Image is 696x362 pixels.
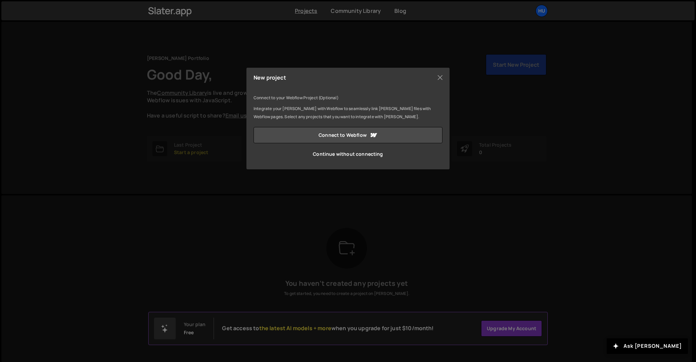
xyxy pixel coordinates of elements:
[254,146,442,162] a: Continue without connecting
[607,338,688,354] button: Ask [PERSON_NAME]
[435,72,445,83] button: Close
[254,105,442,121] p: Integrate your [PERSON_NAME] with Webflow to seamlessly link [PERSON_NAME] files with Webflow pag...
[254,94,442,102] p: Connect to your Webflow Project (Optional)
[254,75,286,80] h5: New project
[254,127,442,143] a: Connect to Webflow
